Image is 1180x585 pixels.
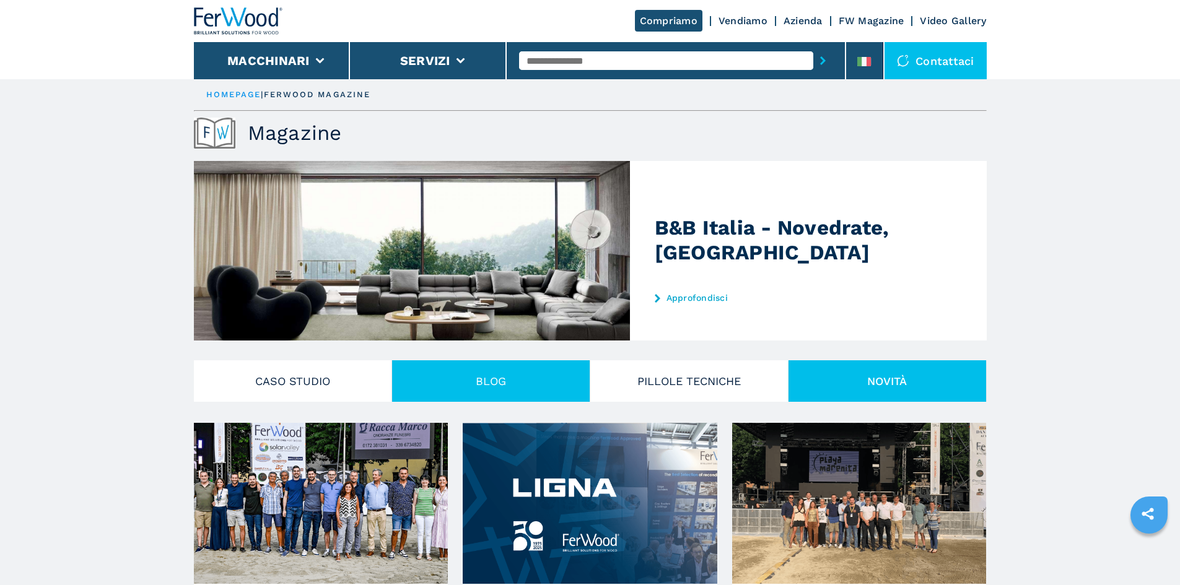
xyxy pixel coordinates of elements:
[897,54,909,67] img: Contattaci
[732,423,987,584] img: Ferwood sostiene l'evento locale Playa Marenita a Marene
[264,89,371,100] p: ferwood magazine
[194,161,681,340] img: B&B Italia - Novedrate, Italia
[206,90,261,99] a: HOMEPAGE
[590,360,789,402] button: PILLOLE TECNICHE
[813,46,833,75] button: submit-button
[789,360,987,402] button: Novità
[194,118,235,149] img: Magazine
[920,15,986,27] a: Video Gallery
[635,10,702,32] a: Compriamo
[885,42,987,79] div: Contattaci
[194,423,448,584] img: Ferwood sostiene Playa Marenita 2025: energia e creatività a Marene
[248,121,342,145] h1: Magazine
[261,90,263,99] span: |
[1132,498,1163,529] a: sharethis
[400,53,450,68] button: Servizi
[227,53,310,68] button: Macchinari
[1127,529,1171,576] iframe: Chat
[463,423,717,584] img: LIGNA – Hannover, 26-30 maggio 2025 | Pad. 015, Stand F30 – Vieni a trovarci!
[194,7,283,35] img: Ferwood
[719,15,767,27] a: Vendiamo
[392,360,590,402] button: Blog
[194,360,392,402] button: CASO STUDIO
[655,293,898,303] a: Approfondisci
[784,15,823,27] a: Azienda
[839,15,904,27] a: FW Magazine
